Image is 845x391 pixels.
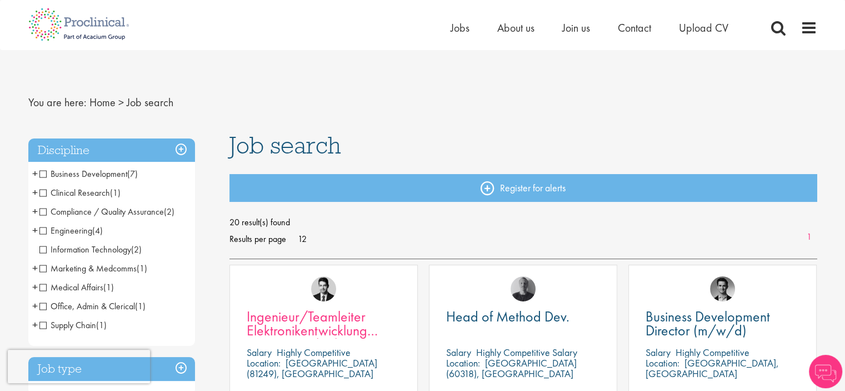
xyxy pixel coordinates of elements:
[32,298,38,314] span: +
[446,357,480,369] span: Location:
[131,244,142,255] span: (2)
[137,263,147,274] span: (1)
[32,316,38,333] span: +
[229,214,817,231] span: 20 result(s) found
[229,231,286,248] span: Results per page
[164,206,174,217] span: (2)
[511,276,536,301] img: Felix Zimmer
[247,307,378,354] span: Ingenieur/Teamleiter Elektronikentwicklung Aviation (m/w/d)
[618,21,651,35] a: Contact
[39,225,92,236] span: Engineering
[127,95,173,110] span: Job search
[801,231,817,244] a: 1
[110,187,121,199] span: (1)
[39,225,103,236] span: Engineering
[710,276,735,301] img: Max Slevogt
[28,95,87,110] span: You are here:
[39,206,174,217] span: Compliance / Quality Assurance
[229,174,817,202] a: Register for alerts
[294,233,311,245] a: 12
[127,168,138,180] span: (7)
[28,138,195,162] h3: Discipline
[646,310,799,338] a: Business Development Director (m/w/d)
[247,310,401,338] a: Ingenieur/Teamleiter Elektronikentwicklung Aviation (m/w/d)
[32,184,38,201] span: +
[96,319,107,331] span: (1)
[497,21,534,35] a: About us
[135,300,146,312] span: (1)
[92,225,103,236] span: (4)
[809,355,842,388] img: Chatbot
[39,168,138,180] span: Business Development
[32,260,38,276] span: +
[39,168,127,180] span: Business Development
[476,346,577,359] p: Highly Competitive Salary
[39,187,110,199] span: Clinical Research
[247,346,272,359] span: Salary
[311,276,336,301] img: Thomas Wenig
[39,206,164,217] span: Compliance / Quality Assurance
[118,95,124,110] span: >
[89,95,116,110] a: breadcrumb link
[646,346,671,359] span: Salary
[446,307,569,326] span: Head of Method Dev.
[676,346,749,359] p: Highly Competitive
[451,21,469,35] a: Jobs
[8,350,150,383] iframe: reCAPTCHA
[39,319,107,331] span: Supply Chain
[247,357,281,369] span: Location:
[446,357,577,380] p: [GEOGRAPHIC_DATA] (60318), [GEOGRAPHIC_DATA]
[39,281,114,293] span: Medical Affairs
[39,187,121,199] span: Clinical Research
[39,244,131,255] span: Information Technology
[679,21,728,35] a: Upload CV
[32,279,38,295] span: +
[39,263,137,274] span: Marketing & Medcomms
[229,130,341,160] span: Job search
[39,319,96,331] span: Supply Chain
[103,281,114,293] span: (1)
[32,222,38,239] span: +
[39,281,103,293] span: Medical Affairs
[32,165,38,182] span: +
[39,300,146,312] span: Office, Admin & Clerical
[446,310,600,324] a: Head of Method Dev.
[646,357,779,380] p: [GEOGRAPHIC_DATA], [GEOGRAPHIC_DATA]
[247,357,377,380] p: [GEOGRAPHIC_DATA] (81249), [GEOGRAPHIC_DATA]
[277,346,351,359] p: Highly Competitive
[39,300,135,312] span: Office, Admin & Clerical
[562,21,590,35] a: Join us
[646,307,770,340] span: Business Development Director (m/w/d)
[646,357,679,369] span: Location:
[39,244,142,255] span: Information Technology
[446,346,471,359] span: Salary
[32,203,38,220] span: +
[39,263,147,274] span: Marketing & Medcomms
